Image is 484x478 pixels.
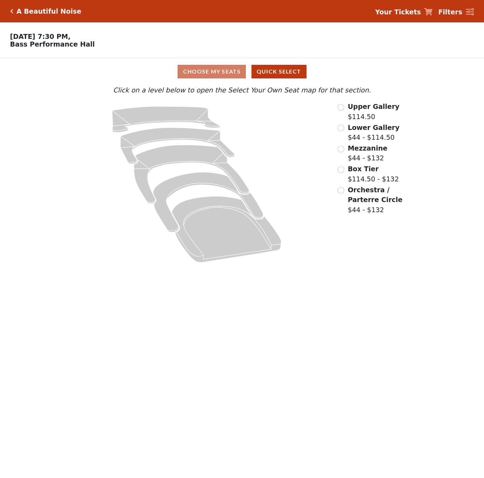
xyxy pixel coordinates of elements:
path: Upper Gallery - Seats Available: 259 [112,106,220,132]
a: Click here to go back to filters [10,9,13,14]
p: Click on a level below to open the Select Your Own Seat map for that section. [65,85,419,95]
h5: A Beautiful Noise [16,7,81,15]
label: $44 - $132 [348,143,387,163]
a: Your Tickets [375,7,433,17]
span: Box Tier [348,165,379,173]
strong: Your Tickets [375,8,421,16]
label: $114.50 - $132 [348,164,399,184]
span: Lower Gallery [348,124,400,131]
span: Orchestra / Parterre Circle [348,186,402,204]
span: Mezzanine [348,144,387,152]
label: $44 - $114.50 [348,123,400,143]
path: Orchestra / Parterre Circle - Seats Available: 11 [172,196,281,263]
label: $44 - $132 [348,185,419,215]
strong: Filters [438,8,462,16]
button: Quick Select [251,65,306,78]
span: Upper Gallery [348,103,400,110]
label: $114.50 [348,102,400,122]
a: Filters [438,7,474,17]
